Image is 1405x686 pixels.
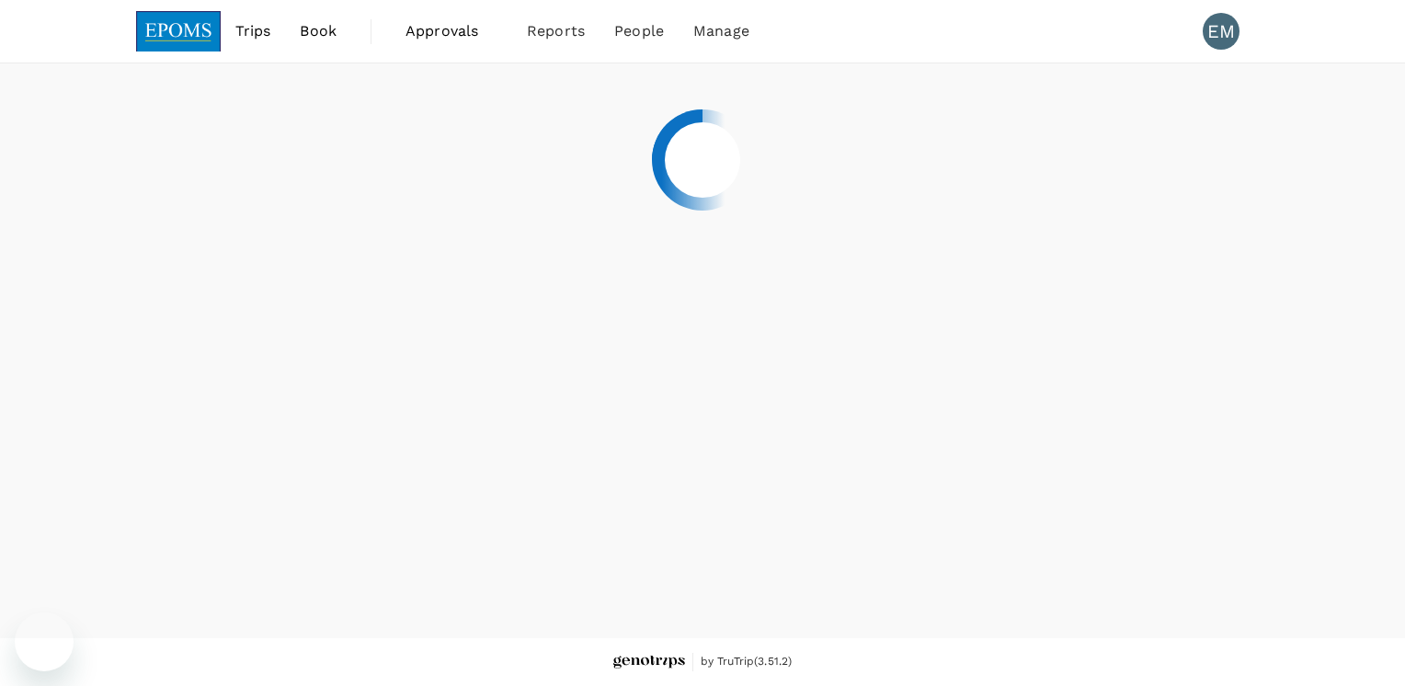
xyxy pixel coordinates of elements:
[701,653,793,671] span: by TruTrip ( 3.51.2 )
[1203,13,1239,50] div: EM
[136,11,221,51] img: EPOMS SDN BHD
[693,20,749,42] span: Manage
[613,656,685,669] img: Genotrips - EPOMS
[300,20,337,42] span: Book
[235,20,271,42] span: Trips
[614,20,664,42] span: People
[15,612,74,671] iframe: Button to launch messaging window
[527,20,585,42] span: Reports
[406,20,497,42] span: Approvals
